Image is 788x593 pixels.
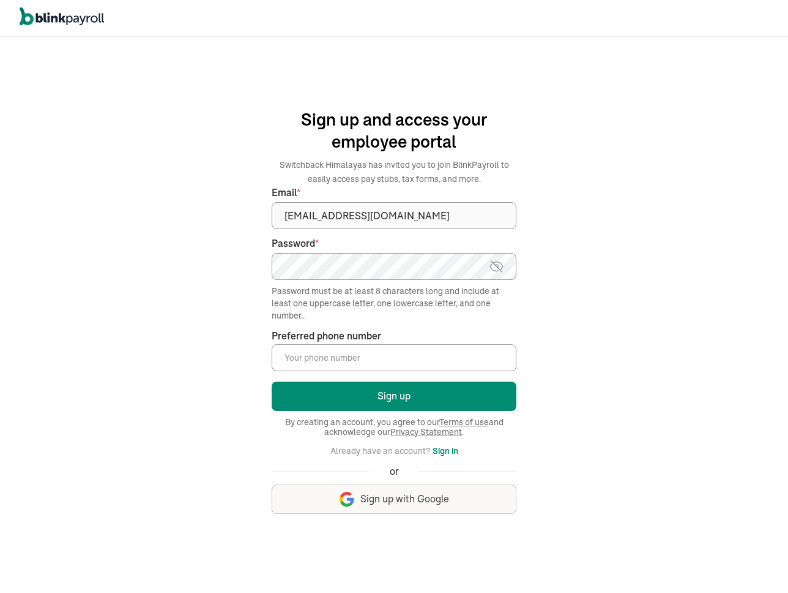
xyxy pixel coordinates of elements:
img: eye [489,259,504,274]
span: Sign up with Google [360,492,449,506]
h1: Sign up and access your employee portal [272,108,516,153]
span: Already have an account? [330,445,430,456]
div: Password must be at least 8 characters long and include at least one uppercase letter, one lowerc... [272,285,516,322]
a: Terms of use [439,417,489,428]
img: logo [20,7,104,26]
button: Sign up with Google [272,485,516,514]
input: Your email address [272,202,516,229]
span: Switchback Himalayas has invited you to join BlinkPayroll to easily access pay stubs, tax forms, ... [280,159,509,184]
button: Sign in [433,444,458,458]
span: or [390,464,399,478]
a: Privacy Statement [390,426,462,437]
input: Your phone number [272,344,516,371]
button: Sign up [272,382,516,411]
label: Email [272,186,516,200]
label: Preferred phone number [272,329,381,343]
label: Password [272,236,516,251]
img: google [340,492,354,507]
span: By creating an account, you agree to our and acknowledge our . [272,417,516,437]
